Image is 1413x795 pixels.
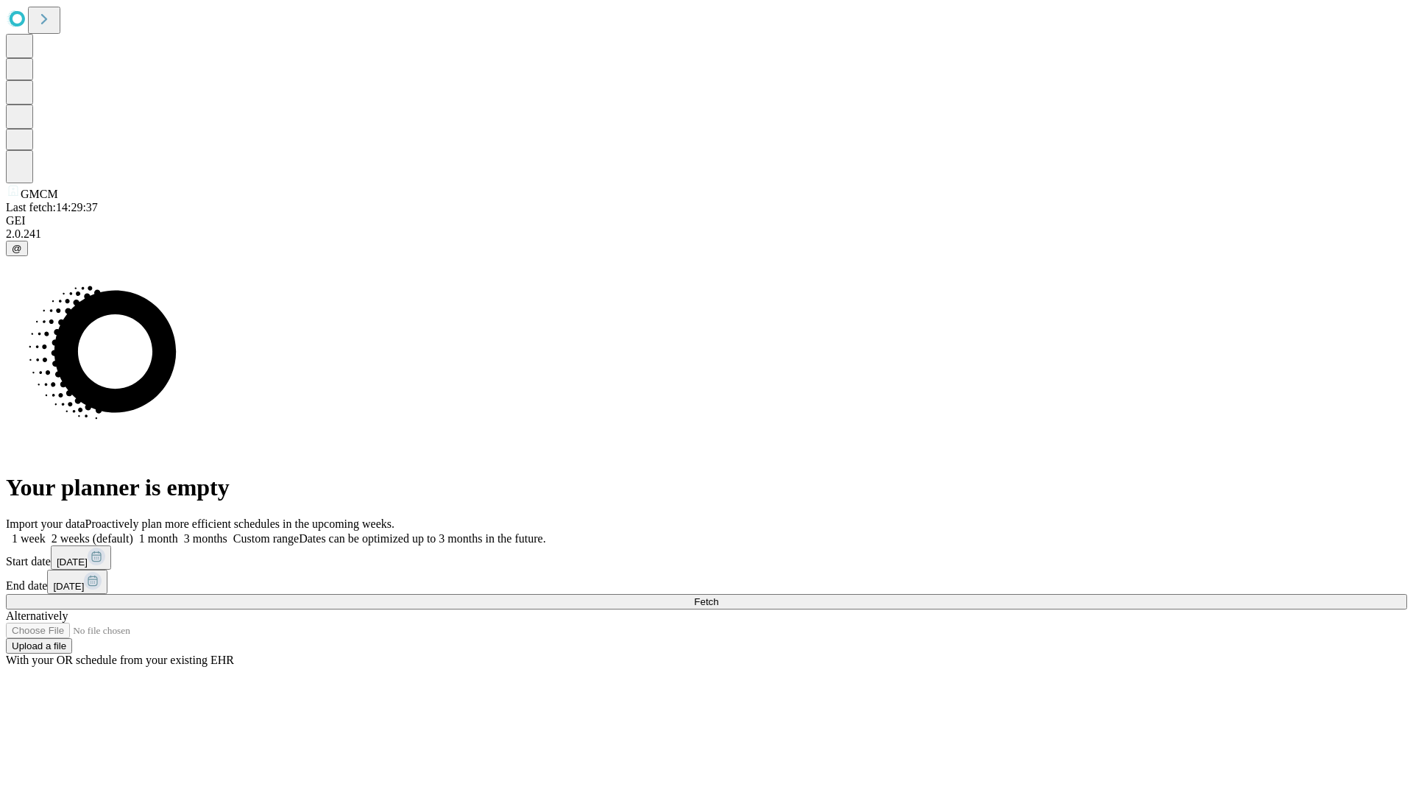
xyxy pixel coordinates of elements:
[184,532,227,545] span: 3 months
[6,474,1407,501] h1: Your planner is empty
[57,556,88,568] span: [DATE]
[52,532,133,545] span: 2 weeks (default)
[6,241,28,256] button: @
[6,201,98,213] span: Last fetch: 14:29:37
[6,594,1407,609] button: Fetch
[51,545,111,570] button: [DATE]
[21,188,58,200] span: GMCM
[6,638,72,654] button: Upload a file
[47,570,107,594] button: [DATE]
[299,532,545,545] span: Dates can be optimized up to 3 months in the future.
[6,214,1407,227] div: GEI
[6,545,1407,570] div: Start date
[6,609,68,622] span: Alternatively
[6,227,1407,241] div: 2.0.241
[694,596,718,607] span: Fetch
[139,532,178,545] span: 1 month
[6,654,234,666] span: With your OR schedule from your existing EHR
[12,532,46,545] span: 1 week
[85,517,394,530] span: Proactively plan more efficient schedules in the upcoming weeks.
[6,570,1407,594] div: End date
[53,581,84,592] span: [DATE]
[6,517,85,530] span: Import your data
[233,532,299,545] span: Custom range
[12,243,22,254] span: @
